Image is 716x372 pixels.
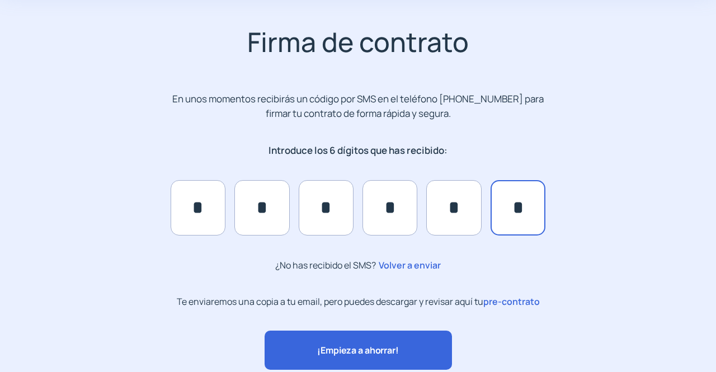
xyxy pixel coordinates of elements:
p: Introduce los 6 dígitos que has recibido: [163,143,554,158]
p: ¿No has recibido el SMS? [275,258,441,273]
span: ¡Empieza a ahorrar! [317,343,398,357]
h2: Firma de contrato [79,26,637,58]
span: Volver a enviar [376,258,441,272]
p: En unos momentos recibirás un código por SMS en el teléfono [PHONE_NUMBER] para firmar tu contrat... [163,92,554,121]
span: pre-contrato [483,295,540,308]
button: ¡Empieza a ahorrar! [265,331,452,370]
p: Te enviaremos una copia a tu email, pero puedes descargar y revisar aquí tu [177,295,540,308]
